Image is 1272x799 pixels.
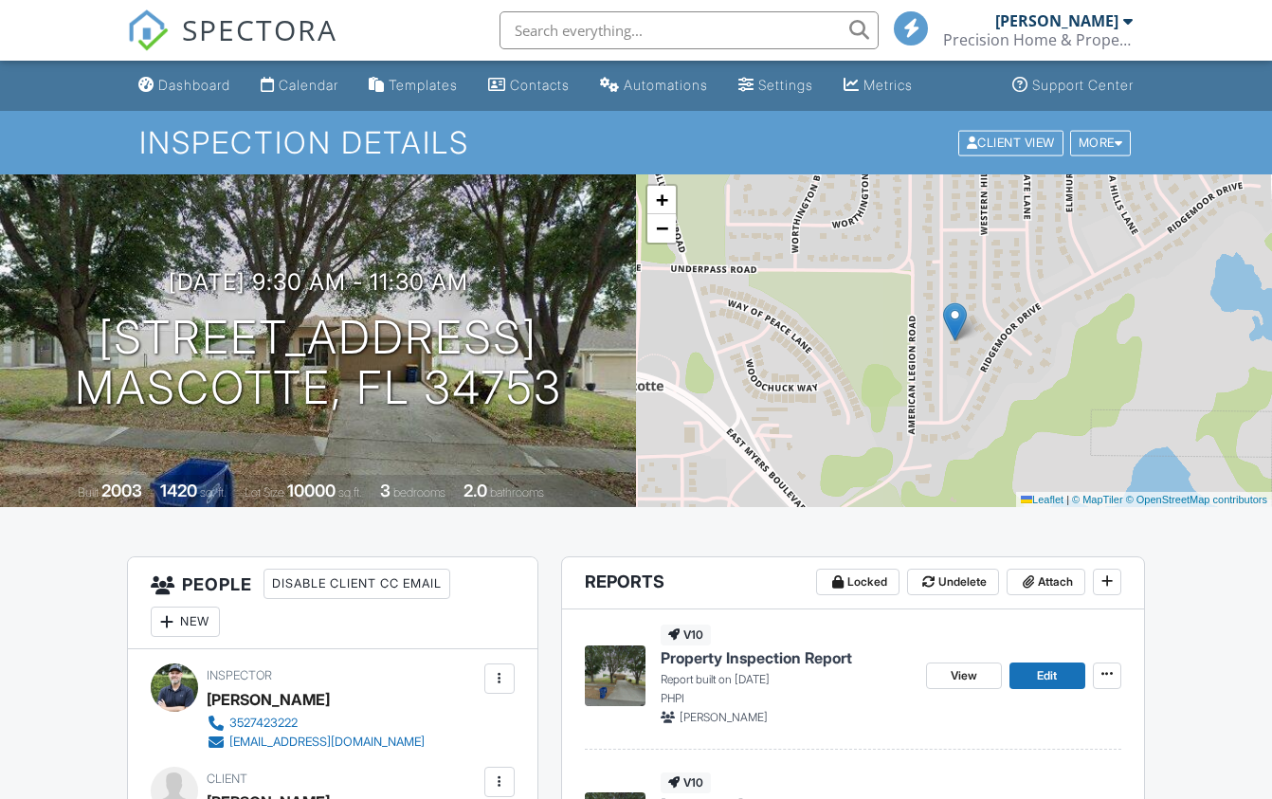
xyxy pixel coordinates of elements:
a: Leaflet [1021,494,1063,505]
a: Contacts [481,68,577,103]
span: | [1066,494,1069,505]
div: Settings [758,77,813,93]
div: 2003 [101,481,142,500]
div: 3 [380,481,391,500]
div: Support Center [1032,77,1134,93]
span: + [656,188,668,211]
a: Automations (Basic) [592,68,716,103]
div: 2.0 [463,481,487,500]
div: Metrics [863,77,913,93]
div: More [1070,130,1132,155]
div: [PERSON_NAME] [207,685,330,714]
h3: [DATE] 9:30 am - 11:30 am [169,269,468,295]
input: Search everything... [500,11,879,49]
a: Metrics [836,68,920,103]
span: SPECTORA [182,9,337,49]
img: Marker [943,302,967,341]
span: Inspector [207,668,272,682]
span: Built [78,485,99,499]
a: SPECTORA [127,26,337,65]
a: Support Center [1005,68,1141,103]
span: bathrooms [490,485,544,499]
div: New [151,607,220,637]
span: Client [207,772,247,786]
div: Client View [958,130,1063,155]
h1: Inspection Details [139,126,1133,159]
div: Dashboard [158,77,230,93]
div: 3527423222 [229,716,298,731]
img: The Best Home Inspection Software - Spectora [127,9,169,51]
div: [EMAIL_ADDRESS][DOMAIN_NAME] [229,735,425,750]
span: Lot Size [245,485,284,499]
span: sq. ft. [200,485,227,499]
span: sq.ft. [338,485,362,499]
div: Precision Home & Property Inspections [943,30,1133,49]
a: Client View [956,135,1068,149]
div: [PERSON_NAME] [995,11,1118,30]
a: Dashboard [131,68,238,103]
div: Calendar [279,77,338,93]
a: Templates [361,68,465,103]
div: 10000 [287,481,336,500]
a: [EMAIL_ADDRESS][DOMAIN_NAME] [207,733,425,752]
h3: People [128,557,536,649]
a: © OpenStreetMap contributors [1126,494,1267,505]
div: Templates [389,77,458,93]
a: Calendar [253,68,346,103]
a: Settings [731,68,821,103]
div: 1420 [160,481,197,500]
span: − [656,216,668,240]
div: Contacts [510,77,570,93]
a: 3527423222 [207,714,425,733]
span: bedrooms [393,485,445,499]
a: © MapTiler [1072,494,1123,505]
a: Zoom in [647,186,676,214]
div: Disable Client CC Email [263,569,450,599]
h1: [STREET_ADDRESS] Mascotte, FL 34753 [75,313,562,413]
div: Automations [624,77,708,93]
a: Zoom out [647,214,676,243]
